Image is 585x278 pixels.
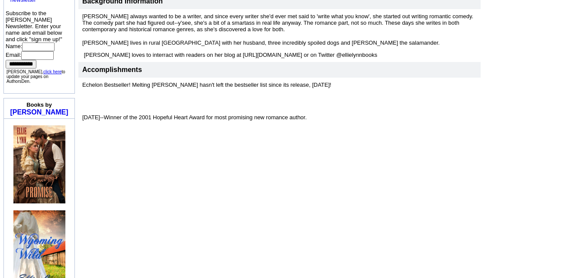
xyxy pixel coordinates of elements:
[13,125,65,203] img: 79930.jpg
[39,121,40,124] img: shim.gif
[6,10,62,67] font: Subscribe to the [PERSON_NAME] Newsletter. Enter your name and email below and click "sign me up!...
[26,101,52,108] b: Books by
[84,52,378,58] font: [PERSON_NAME] loves to interract with readers on her blog at [URL][DOMAIN_NAME] or on Twitter @el...
[13,203,14,208] img: shim.gif
[6,69,65,84] font: [PERSON_NAME], to update your pages on AuthorsDen.
[82,13,473,33] font: [PERSON_NAME] always wanted to be a writer, and since every writer she'd ever met said to 'write ...
[82,82,331,121] font: Echelon Bestseller! Melting [PERSON_NAME] hasn't left the bestseller list since its release, [DAT...
[10,108,68,116] a: [PERSON_NAME]
[38,121,39,124] img: shim.gif
[82,39,440,46] font: [PERSON_NAME] lives in rural [GEOGRAPHIC_DATA] with her husband, three incredibly spoiled dogs an...
[43,69,61,74] a: click here
[82,66,142,73] font: Accomplishments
